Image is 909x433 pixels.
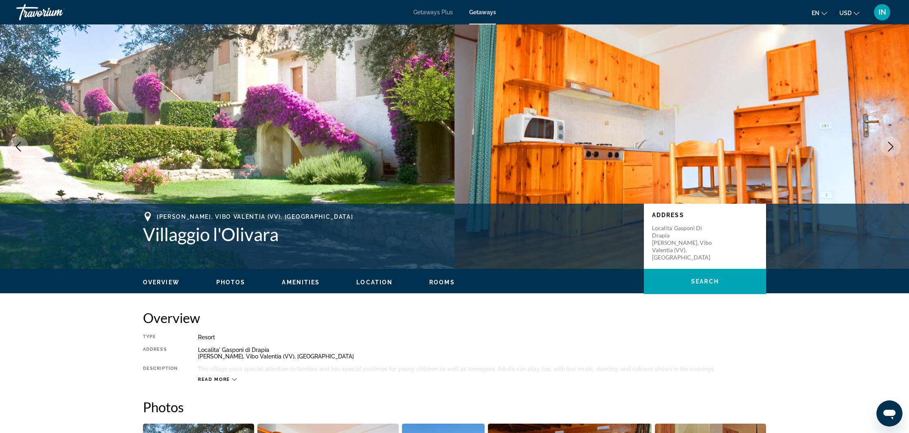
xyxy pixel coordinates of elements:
button: User Menu [872,4,893,21]
div: Address [143,347,178,360]
span: USD [839,10,852,16]
span: Search [691,278,719,285]
div: Localita' Gasponi di Drapia [PERSON_NAME], Vibo Valentia (VV), [GEOGRAPHIC_DATA] [198,347,766,360]
a: Travorium [16,2,98,23]
span: [PERSON_NAME], Vibo Valentia (VV), [GEOGRAPHIC_DATA] [157,213,353,220]
p: Address [652,212,758,218]
h1: Villaggio l'Olivara [143,224,636,245]
iframe: Button to launch messaging window [876,400,902,426]
h2: Photos [143,399,766,415]
p: Localita' Gasponi di Drapia [PERSON_NAME], Vibo Valentia (VV), [GEOGRAPHIC_DATA] [652,224,717,261]
button: Change currency [839,7,859,19]
button: Overview [143,279,180,286]
span: Read more [198,377,230,382]
a: Getaways Plus [413,9,453,15]
button: Read more [198,376,237,382]
button: Photos [216,279,246,286]
button: Rooms [429,279,455,286]
button: Next image [880,136,901,157]
span: IN [878,8,886,16]
button: Amenities [282,279,320,286]
div: Type [143,334,178,341]
button: Search [644,269,766,294]
h2: Overview [143,310,766,326]
button: Change language [812,7,827,19]
button: Location [356,279,393,286]
div: Resort [198,334,766,341]
button: Previous image [8,136,29,157]
div: Description [143,366,178,372]
span: en [812,10,819,16]
a: Getaways [469,9,496,15]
